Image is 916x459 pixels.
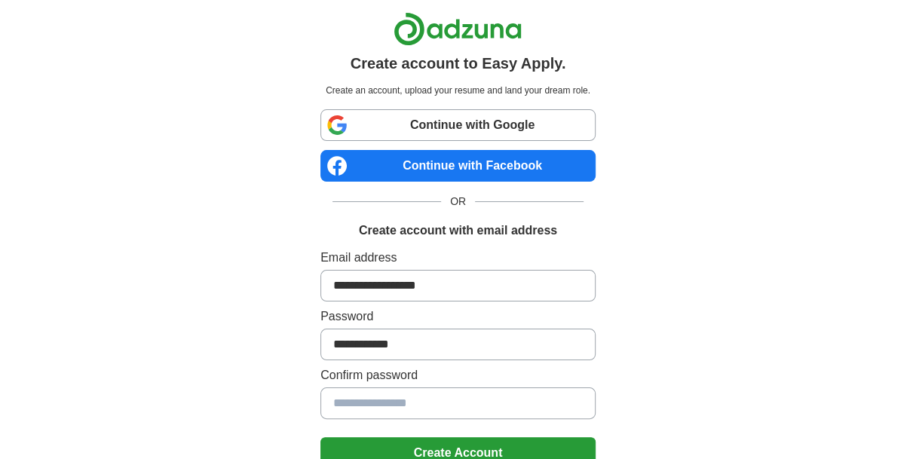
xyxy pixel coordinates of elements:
[394,12,522,46] img: Adzuna logo
[320,366,596,384] label: Confirm password
[320,249,596,267] label: Email address
[441,194,475,210] span: OR
[320,109,596,141] a: Continue with Google
[320,308,596,326] label: Password
[320,150,596,182] a: Continue with Facebook
[351,52,566,75] h1: Create account to Easy Apply.
[359,222,557,240] h1: Create account with email address
[323,84,593,97] p: Create an account, upload your resume and land your dream role.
